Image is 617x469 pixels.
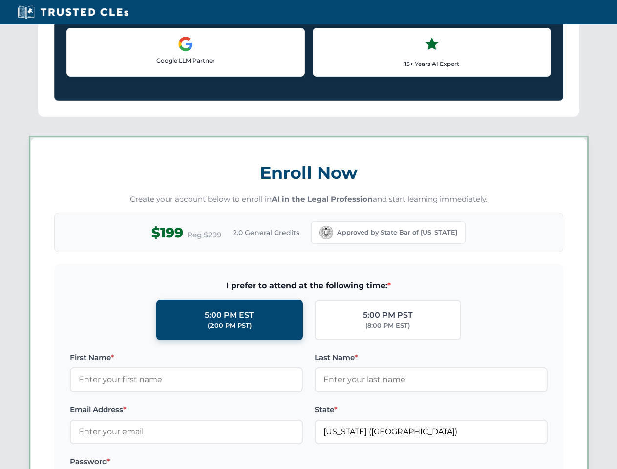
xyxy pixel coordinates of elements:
label: Password [70,456,303,468]
img: Google [178,36,193,52]
p: Google LLM Partner [75,56,297,65]
label: State [315,404,548,416]
p: 15+ Years AI Expert [321,59,543,68]
input: California (CA) [315,420,548,444]
strong: AI in the Legal Profession [272,194,373,204]
input: Enter your first name [70,367,303,392]
img: Trusted CLEs [15,5,131,20]
label: Email Address [70,404,303,416]
div: (8:00 PM EST) [365,321,410,331]
img: California Bar [319,226,333,239]
label: First Name [70,352,303,363]
p: Create your account below to enroll in and start learning immediately. [54,194,563,205]
input: Enter your email [70,420,303,444]
input: Enter your last name [315,367,548,392]
span: 2.0 General Credits [233,227,299,238]
label: Last Name [315,352,548,363]
span: Approved by State Bar of [US_STATE] [337,228,457,237]
h3: Enroll Now [54,157,563,188]
span: Reg $299 [187,229,221,241]
span: I prefer to attend at the following time: [70,279,548,292]
div: 5:00 PM PST [363,309,413,321]
span: $199 [151,222,183,244]
div: (2:00 PM PST) [208,321,252,331]
div: 5:00 PM EST [205,309,254,321]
